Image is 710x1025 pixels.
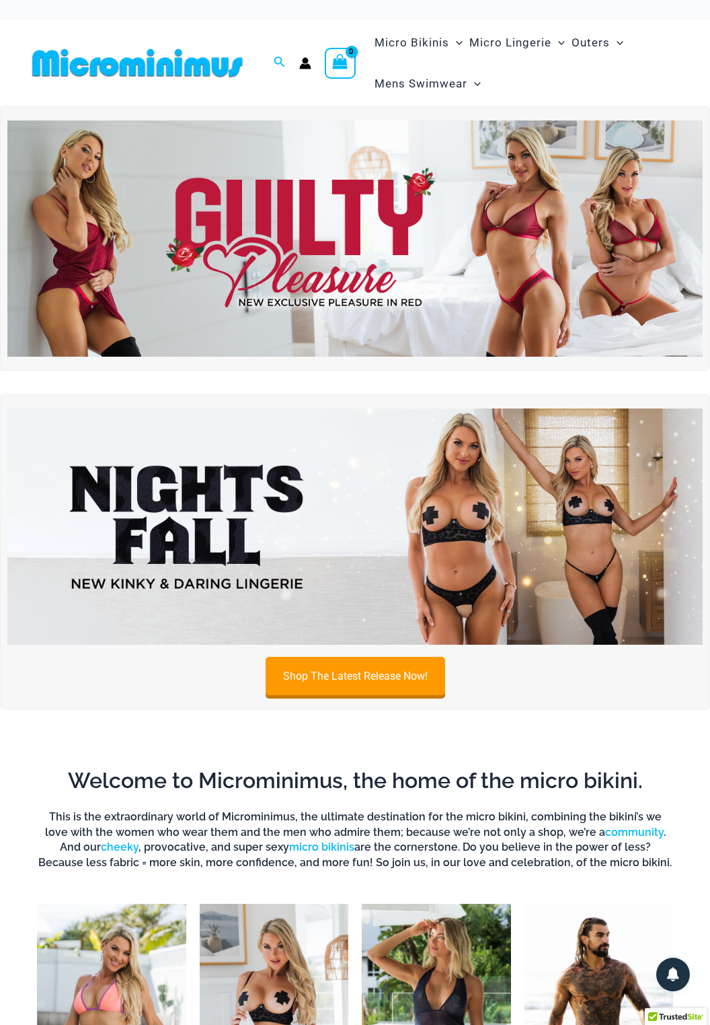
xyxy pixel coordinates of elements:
[605,826,664,839] a: community
[266,657,445,695] a: Shop The Latest Release Now!
[325,48,356,79] a: View Shopping Cart, empty
[568,22,627,63] a: OutersMenu ToggleMenu Toggle
[374,26,449,60] span: Micro Bikinis
[299,57,311,69] a: Account icon link
[274,55,286,71] a: Search icon link
[449,26,463,60] span: Menu Toggle
[7,409,703,645] img: Night's Fall Silver Leopard Pack
[571,26,610,60] span: Outers
[27,48,248,78] img: MM SHOP LOGO FLAT
[466,22,568,63] a: Micro LingerieMenu ToggleMenu Toggle
[371,22,466,63] a: Micro BikinisMenu ToggleMenu Toggle
[467,67,481,101] span: Menu Toggle
[371,63,484,104] a: Mens SwimwearMenu ToggleMenu Toggle
[610,26,623,60] span: Menu Toggle
[37,810,673,870] h6: This is the extraordinary world of Microminimus, the ultimate destination for the micro bikini, c...
[37,767,673,795] h2: Welcome to Microminimus, the home of the micro bikini.
[551,26,565,60] span: Menu Toggle
[101,841,139,853] a: cheeky
[369,20,683,106] nav: Site Navigation
[374,67,467,101] span: Mens Swimwear
[469,26,551,60] span: Micro Lingerie
[289,841,354,853] a: micro bikinis
[7,120,703,357] img: Guilty Pleasures Red Lingerie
